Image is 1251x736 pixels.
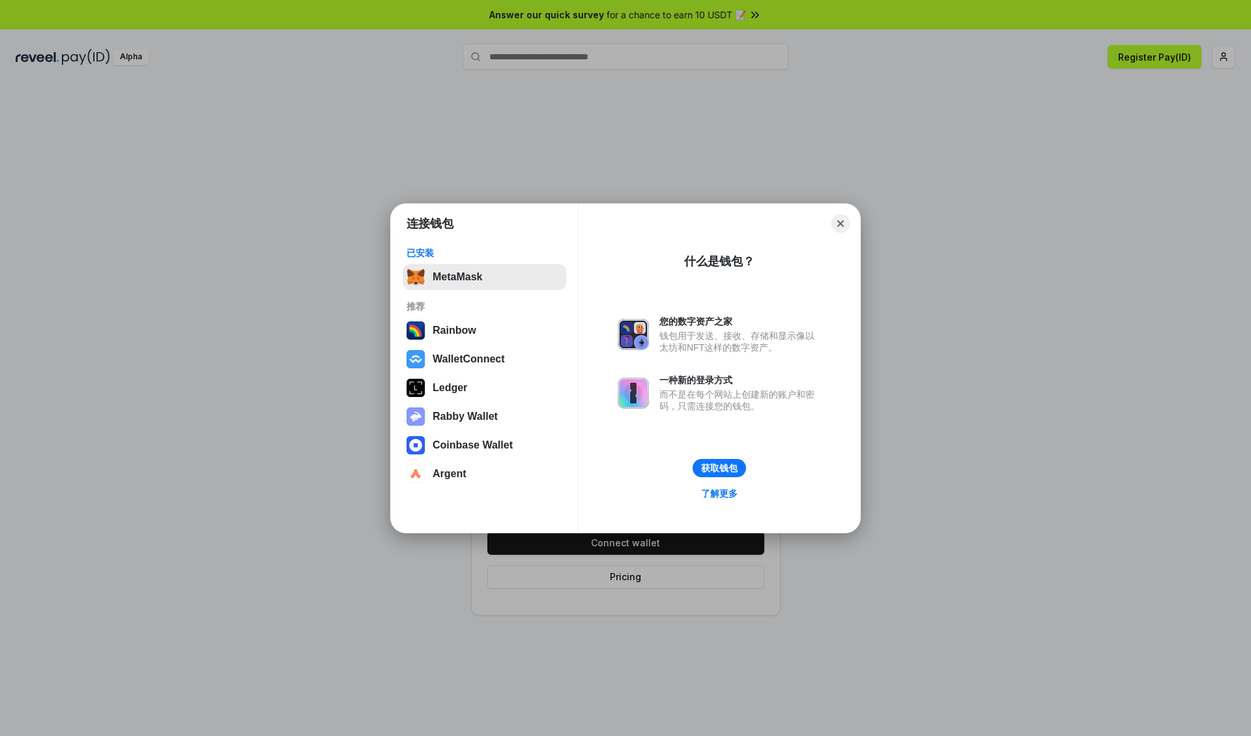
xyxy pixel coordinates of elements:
[433,353,505,365] div: WalletConnect
[701,488,738,499] div: 了解更多
[403,375,566,401] button: Ledger
[659,316,821,327] div: 您的数字资产之家
[831,214,850,233] button: Close
[403,461,566,487] button: Argent
[407,350,425,368] img: svg+xml,%3Csvg%20width%3D%2228%22%20height%3D%2228%22%20viewBox%3D%220%200%2028%2028%22%20fill%3D...
[433,439,513,451] div: Coinbase Wallet
[433,271,482,283] div: MetaMask
[407,216,453,231] h1: 连接钱包
[403,404,566,430] button: Rabby Wallet
[618,377,649,409] img: svg+xml,%3Csvg%20xmlns%3D%22http%3A%2F%2Fwww.w3.org%2F2000%2Fsvg%22%20fill%3D%22none%22%20viewBox...
[407,321,425,340] img: svg+xml,%3Csvg%20width%3D%22120%22%20height%3D%22120%22%20viewBox%3D%220%200%20120%20120%22%20fil...
[433,411,498,422] div: Rabby Wallet
[403,317,566,344] button: Rainbow
[433,468,467,480] div: Argent
[407,407,425,426] img: svg+xml,%3Csvg%20xmlns%3D%22http%3A%2F%2Fwww.w3.org%2F2000%2Fsvg%22%20fill%3D%22none%22%20viewBox...
[403,346,566,372] button: WalletConnect
[659,389,821,412] div: 而不是在每个网站上创建新的账户和密码，只需连接您的钱包。
[433,325,476,336] div: Rainbow
[407,247,562,259] div: 已安装
[618,319,649,350] img: svg+xml,%3Csvg%20xmlns%3D%22http%3A%2F%2Fwww.w3.org%2F2000%2Fsvg%22%20fill%3D%22none%22%20viewBox...
[403,432,566,458] button: Coinbase Wallet
[407,436,425,454] img: svg+xml,%3Csvg%20width%3D%2228%22%20height%3D%2228%22%20viewBox%3D%220%200%2028%2028%22%20fill%3D...
[693,485,745,502] a: 了解更多
[433,382,467,394] div: Ledger
[407,268,425,286] img: svg+xml,%3Csvg%20fill%3D%22none%22%20height%3D%2233%22%20viewBox%3D%220%200%2035%2033%22%20width%...
[403,264,566,290] button: MetaMask
[701,462,738,474] div: 获取钱包
[684,254,755,269] div: 什么是钱包？
[693,459,746,477] button: 获取钱包
[407,465,425,483] img: svg+xml,%3Csvg%20width%3D%2228%22%20height%3D%2228%22%20viewBox%3D%220%200%2028%2028%22%20fill%3D...
[659,374,821,386] div: 一种新的登录方式
[407,379,425,397] img: svg+xml,%3Csvg%20xmlns%3D%22http%3A%2F%2Fwww.w3.org%2F2000%2Fsvg%22%20width%3D%2228%22%20height%3...
[659,330,821,353] div: 钱包用于发送、接收、存储和显示像以太坊和NFT这样的数字资产。
[407,301,562,312] div: 推荐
